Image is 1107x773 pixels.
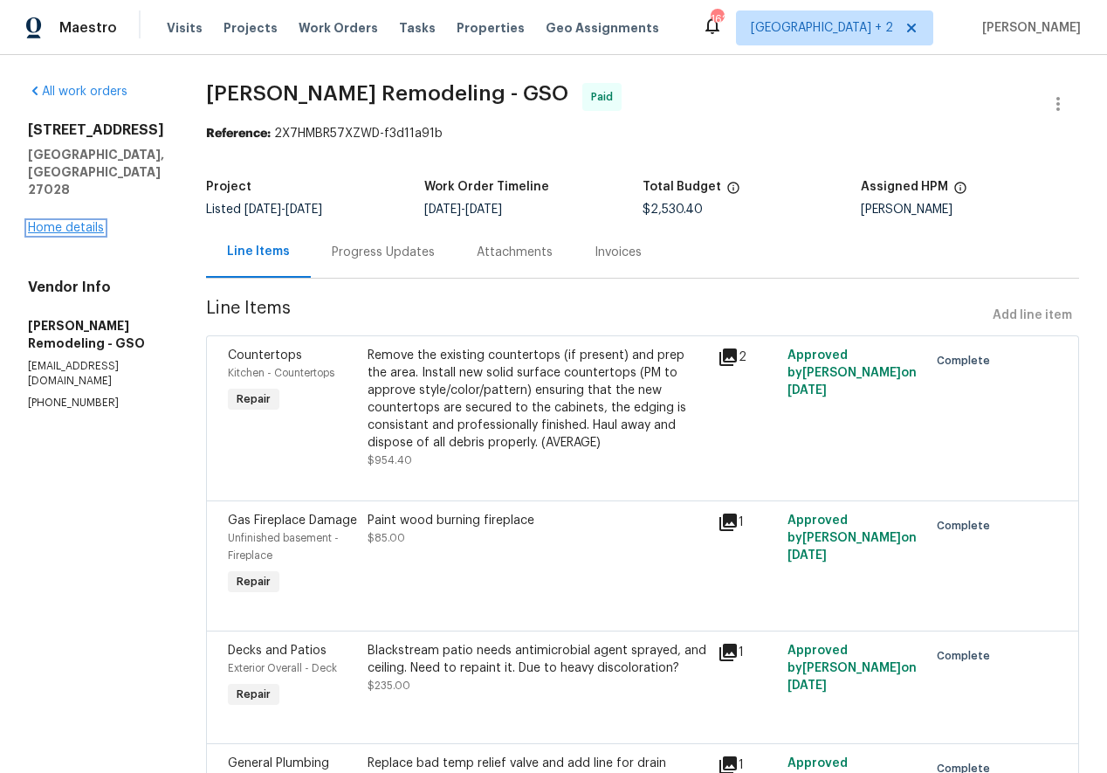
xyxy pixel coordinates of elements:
[28,86,127,98] a: All work orders
[751,19,893,37] span: [GEOGRAPHIC_DATA] + 2
[368,680,410,691] span: $235.00
[223,19,278,37] span: Projects
[787,645,917,692] span: Approved by [PERSON_NAME] on
[477,244,553,261] div: Attachments
[28,317,164,352] h5: [PERSON_NAME] Remodeling - GSO
[937,517,997,535] span: Complete
[228,757,329,770] span: General Plumbing
[206,181,251,193] h5: Project
[206,204,322,216] span: Listed
[230,686,278,703] span: Repair
[643,204,703,216] span: $2,530.40
[368,347,707,452] div: Remove the existing countertops (if present) and prep the area. Install new solid surface counter...
[711,10,723,28] div: 162
[28,121,164,139] h2: [STREET_ADDRESS]
[937,647,997,665] span: Complete
[244,204,281,216] span: [DATE]
[368,755,707,772] div: Replace bad temp relief valve and add line for drain
[228,368,334,378] span: Kitchen - Countertops
[28,396,164,411] p: [PHONE_NUMBER]
[399,22,436,34] span: Tasks
[937,352,997,369] span: Complete
[861,204,1079,216] div: [PERSON_NAME]
[332,244,435,261] div: Progress Updates
[206,300,986,332] span: Line Items
[368,455,412,466] span: $954.40
[424,204,461,216] span: [DATE]
[227,243,290,260] div: Line Items
[206,83,568,104] span: [PERSON_NAME] Remodeling - GSO
[787,680,827,692] span: [DATE]
[230,390,278,408] span: Repair
[28,222,104,234] a: Home details
[230,573,278,590] span: Repair
[787,384,827,397] span: [DATE]
[368,533,405,543] span: $85.00
[167,19,203,37] span: Visits
[228,645,327,657] span: Decks and Patios
[726,181,740,204] span: The total cost of line items that have been proposed by Opendoor. This sum includes line items th...
[546,19,659,37] span: Geo Assignments
[591,88,620,106] span: Paid
[28,279,164,296] h4: Vendor Info
[228,663,337,673] span: Exterior Overall - Deck
[787,514,917,562] span: Approved by [PERSON_NAME] on
[465,204,502,216] span: [DATE]
[718,512,777,533] div: 1
[28,359,164,389] p: [EMAIL_ADDRESS][DOMAIN_NAME]
[299,19,378,37] span: Work Orders
[457,19,525,37] span: Properties
[228,514,357,527] span: Gas Fireplace Damage
[424,181,549,193] h5: Work Order Timeline
[787,349,917,397] span: Approved by [PERSON_NAME] on
[787,549,827,562] span: [DATE]
[206,128,271,140] b: Reference:
[28,146,164,198] h5: [GEOGRAPHIC_DATA], [GEOGRAPHIC_DATA] 27028
[953,181,967,204] span: The hpm assigned to this work order.
[595,244,642,261] div: Invoices
[718,642,777,663] div: 1
[228,349,302,362] span: Countertops
[59,19,117,37] span: Maestro
[424,204,502,216] span: -
[861,181,948,193] h5: Assigned HPM
[718,347,777,368] div: 2
[244,204,322,216] span: -
[206,125,1079,142] div: 2X7HMBR57XZWD-f3d11a91b
[368,512,707,529] div: Paint wood burning fireplace
[368,642,707,677] div: Blackstream patio needs antimicrobial agent sprayed, and ceiling. Need to repaint it. Due to heav...
[285,204,322,216] span: [DATE]
[228,533,339,561] span: Unfinished basement - Fireplace
[975,19,1081,37] span: [PERSON_NAME]
[643,181,721,193] h5: Total Budget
